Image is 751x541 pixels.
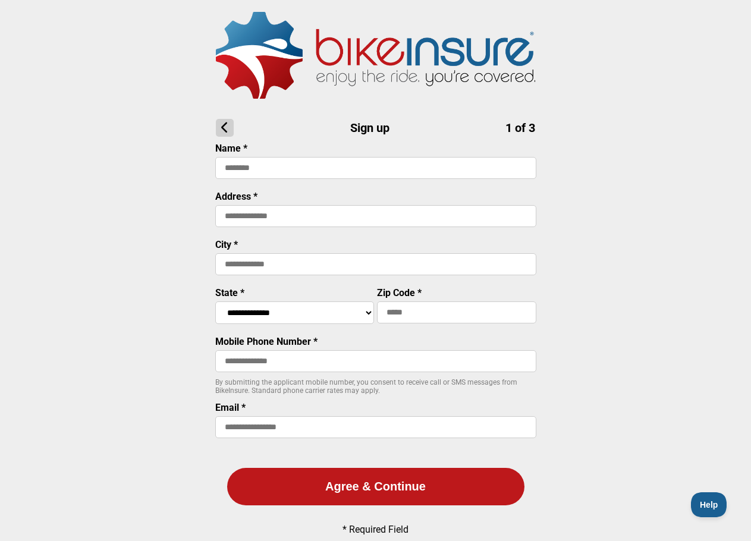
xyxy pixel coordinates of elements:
[691,492,727,517] iframe: Toggle Customer Support
[505,121,535,135] span: 1 of 3
[216,119,535,137] h1: Sign up
[215,143,247,154] label: Name *
[377,287,422,298] label: Zip Code *
[215,287,244,298] label: State *
[215,336,318,347] label: Mobile Phone Number *
[227,468,524,505] button: Agree & Continue
[215,191,257,202] label: Address *
[342,524,409,535] p: * Required Field
[215,239,238,250] label: City *
[215,402,246,413] label: Email *
[215,378,536,395] p: By submitting the applicant mobile number, you consent to receive call or SMS messages from BikeI...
